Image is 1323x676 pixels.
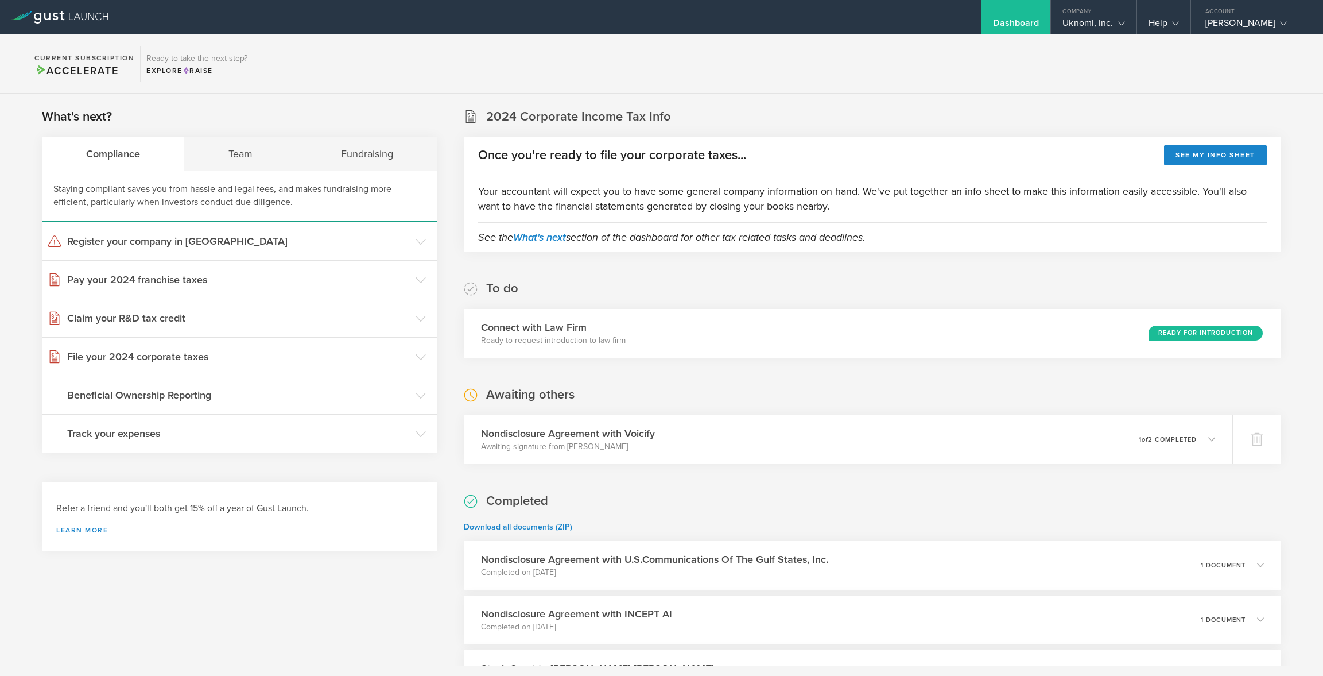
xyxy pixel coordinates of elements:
h3: Track your expenses [67,426,410,441]
div: Fundraising [297,137,437,171]
h2: Once you're ready to file your corporate taxes... [478,147,746,164]
div: Dashboard [993,17,1039,34]
p: Completed on [DATE] [481,567,828,578]
h3: Ready to take the next step? [146,55,247,63]
h2: To do [486,280,518,297]
a: Learn more [56,527,423,534]
h3: Claim your R&D tax credit [67,311,410,326]
h3: Register your company in [GEOGRAPHIC_DATA] [67,234,410,249]
h2: Current Subscription [34,55,134,61]
p: Ready to request introduction to law firm [481,335,626,346]
span: Accelerate [34,64,118,77]
h3: Stock Grant to [PERSON_NAME] [PERSON_NAME] [481,661,714,676]
h3: Nondisclosure Agreement with U.S.Communications Of The Gulf States, Inc. [481,552,828,567]
div: Explore [146,65,247,76]
h2: Awaiting others [486,387,575,403]
em: of [1142,436,1148,443]
h3: Nondisclosure Agreement with INCEPT AI [481,607,672,621]
a: Download all documents (ZIP) [464,522,572,532]
p: 1 2 completed [1139,436,1197,443]
h2: Completed [486,493,548,509]
div: Uknomi, Inc. [1062,17,1124,34]
p: Awaiting signature from [PERSON_NAME] [481,441,655,453]
h2: What's next? [42,109,112,125]
p: 1 document [1201,617,1246,623]
div: Help [1149,17,1179,34]
div: Ready to take the next step?ExploreRaise [140,46,253,82]
p: Completed on [DATE] [481,621,672,633]
h3: Refer a friend and you'll both get 15% off a year of Gust Launch. [56,502,423,515]
h3: Connect with Law Firm [481,320,626,335]
span: Raise [183,67,213,75]
div: Compliance [42,137,184,171]
h3: Pay your 2024 franchise taxes [67,272,410,287]
h3: Nondisclosure Agreement with Voicify [481,426,655,441]
p: 1 document [1201,562,1246,569]
div: [PERSON_NAME] [1205,17,1303,34]
em: See the section of the dashboard for other tax related tasks and deadlines. [478,231,865,244]
div: Connect with Law FirmReady to request introduction to law firmReady for Introduction [464,309,1281,358]
h2: 2024 Corporate Income Tax Info [486,109,671,125]
h3: Beneficial Ownership Reporting [67,388,410,403]
button: See my info sheet [1164,145,1267,165]
a: What's next [513,231,566,244]
div: Ready for Introduction [1149,326,1263,341]
div: Team [184,137,297,171]
div: Staying compliant saves you from hassle and legal fees, and makes fundraising more efficient, par... [42,171,437,222]
h3: File your 2024 corporate taxes [67,349,410,364]
p: Your accountant will expect you to have some general company information on hand. We've put toget... [478,184,1267,214]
